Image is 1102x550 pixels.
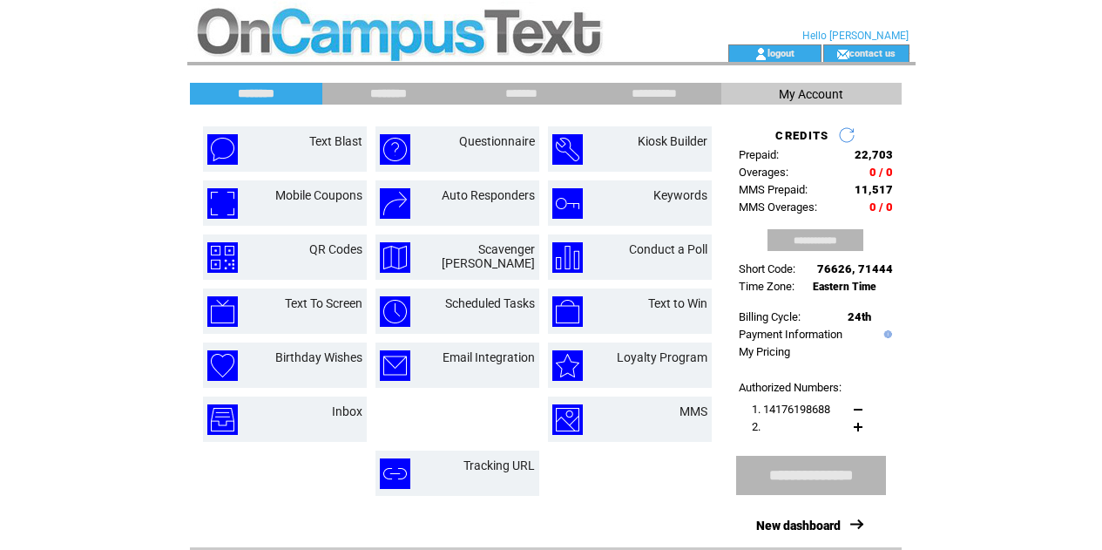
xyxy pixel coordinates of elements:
[380,188,410,219] img: auto-responders.png
[285,296,362,310] a: Text To Screen
[813,281,876,293] span: Eastern Time
[552,296,583,327] img: text-to-win.png
[739,148,779,161] span: Prepaid:
[779,87,843,101] span: My Account
[653,188,707,202] a: Keywords
[817,262,893,275] span: 76626, 71444
[739,381,842,394] span: Authorized Numbers:
[869,200,893,214] span: 0 / 0
[552,350,583,381] img: loyalty-program.png
[207,188,238,219] img: mobile-coupons.png
[739,183,808,196] span: MMS Prepaid:
[617,350,707,364] a: Loyalty Program
[443,350,535,364] a: Email Integration
[459,134,535,148] a: Questionnaire
[380,350,410,381] img: email-integration.png
[802,30,909,42] span: Hello [PERSON_NAME]
[679,404,707,418] a: MMS
[836,47,849,61] img: contact_us_icon.gif
[380,296,410,327] img: scheduled-tasks.png
[380,242,410,273] img: scavenger-hunt.png
[207,134,238,165] img: text-blast.png
[739,345,790,358] a: My Pricing
[442,188,535,202] a: Auto Responders
[739,280,794,293] span: Time Zone:
[275,188,362,202] a: Mobile Coupons
[552,242,583,273] img: conduct-a-poll.png
[207,242,238,273] img: qr-codes.png
[332,404,362,418] a: Inbox
[752,403,830,416] span: 1. 14176198688
[552,188,583,219] img: keywords.png
[309,134,362,148] a: Text Blast
[445,296,535,310] a: Scheduled Tasks
[880,330,892,338] img: help.gif
[380,458,410,489] img: tracking-url.png
[442,242,535,270] a: Scavenger [PERSON_NAME]
[207,296,238,327] img: text-to-screen.png
[848,310,871,323] span: 24th
[739,200,817,214] span: MMS Overages:
[275,350,362,364] a: Birthday Wishes
[309,242,362,256] a: QR Codes
[380,134,410,165] img: questionnaire.png
[849,47,896,58] a: contact us
[207,350,238,381] img: birthday-wishes.png
[552,404,583,435] img: mms.png
[754,47,767,61] img: account_icon.gif
[855,183,893,196] span: 11,517
[739,262,795,275] span: Short Code:
[638,134,707,148] a: Kiosk Builder
[756,519,841,533] a: New dashboard
[739,328,842,341] a: Payment Information
[775,129,828,142] span: CREDITS
[629,242,707,256] a: Conduct a Poll
[869,166,893,179] span: 0 / 0
[207,404,238,435] img: inbox.png
[739,166,788,179] span: Overages:
[463,458,535,472] a: Tracking URL
[552,134,583,165] img: kiosk-builder.png
[767,47,794,58] a: logout
[648,296,707,310] a: Text to Win
[739,310,801,323] span: Billing Cycle:
[855,148,893,161] span: 22,703
[752,420,761,433] span: 2.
